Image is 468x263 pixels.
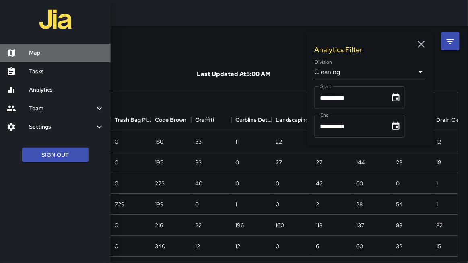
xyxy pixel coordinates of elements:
img: jia-logo [39,3,72,35]
h6: Map [29,49,104,58]
h6: Tasks [29,67,104,76]
h6: Team [29,104,95,113]
h6: Analytics [29,86,104,95]
h6: Settings [29,123,95,131]
button: Sign Out [22,148,89,162]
